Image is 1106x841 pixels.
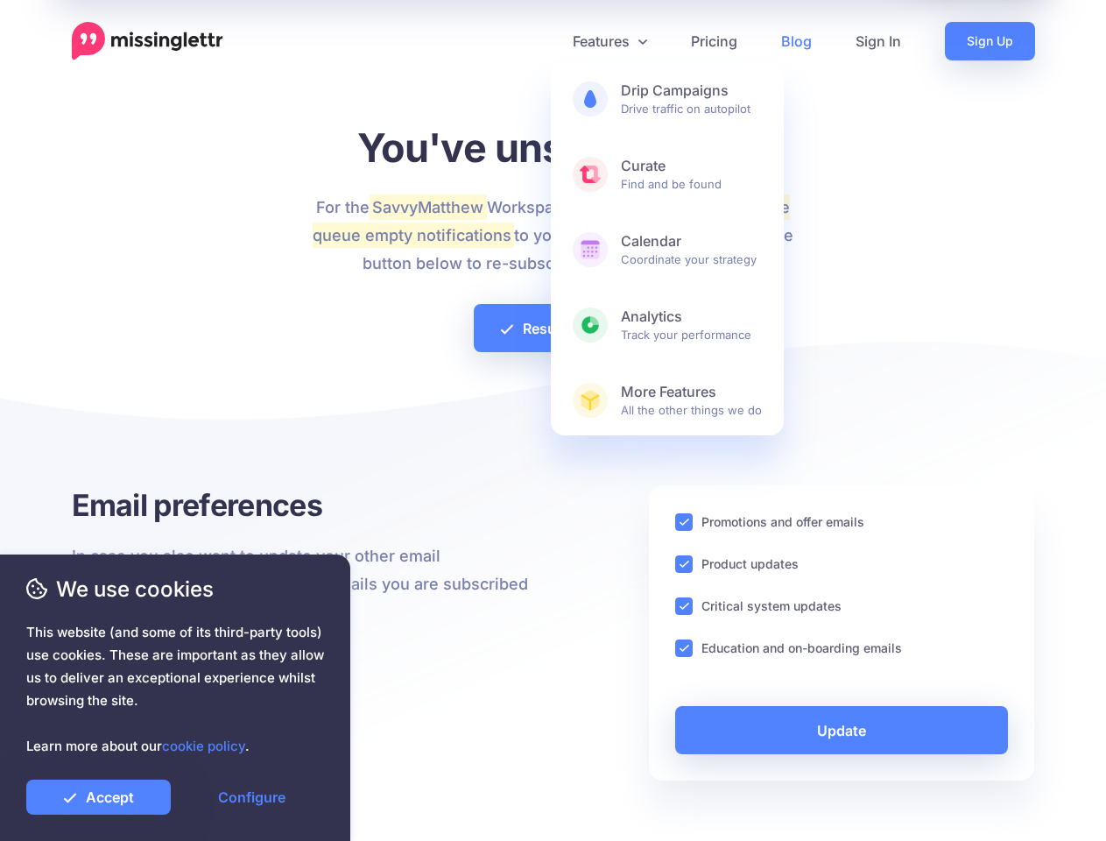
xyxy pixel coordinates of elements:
[701,638,902,658] label: Education and on-boarding emails
[621,383,762,401] b: More Features
[621,232,762,267] span: Coordinate your strategy
[72,485,540,525] h3: Email preferences
[72,542,540,626] p: In case you also want to update your other email preferences, below are the other emails you are ...
[26,621,324,758] span: This website (and some of its third-party tools) use cookies. These are important as they allow u...
[945,22,1035,60] a: Sign Up
[621,232,762,251] b: Calendar
[621,383,762,418] span: All the other things we do
[26,780,171,815] a: Accept
[621,157,762,175] b: Curate
[162,738,245,754] a: cookie policy
[313,194,791,247] mark: Curate queue empty notifications
[621,307,762,326] b: Analytics
[551,290,784,360] a: AnalyticsTrack your performance
[675,706,1009,754] a: Update
[701,596,842,616] label: Critical system updates
[306,124,800,172] h1: You've unsubscribed
[370,194,487,219] mark: SavvyMatthew
[26,574,324,604] span: We use cookies
[306,194,800,278] p: For the Workspace, we'll no longer send to you. If this was a mistake click the button below to r...
[474,304,632,352] a: Resubscribe
[551,64,784,435] div: Features
[701,512,864,532] label: Promotions and offer emails
[551,64,784,134] a: Drip CampaignsDrive traffic on autopilot
[701,554,799,574] label: Product updates
[621,81,762,117] span: Drive traffic on autopilot
[669,22,759,60] a: Pricing
[551,139,784,209] a: CurateFind and be found
[551,365,784,435] a: More FeaturesAll the other things we do
[180,780,324,815] a: Configure
[621,81,762,100] b: Drip Campaigns
[551,215,784,285] a: CalendarCoordinate your strategy
[834,22,923,60] a: Sign In
[621,157,762,192] span: Find and be found
[759,22,834,60] a: Blog
[551,22,669,60] a: Features
[621,307,762,343] span: Track your performance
